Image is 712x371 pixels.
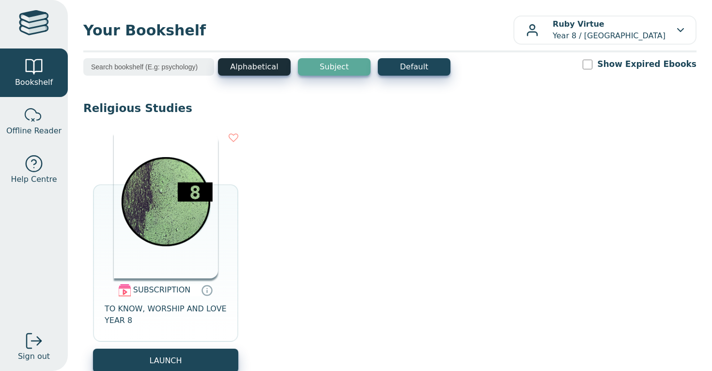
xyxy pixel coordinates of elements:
[597,58,697,70] label: Show Expired Ebooks
[83,19,513,41] span: Your Bookshelf
[11,174,57,185] span: Help Centre
[378,58,450,76] button: Default
[298,58,371,76] button: Subject
[133,285,190,294] span: SUBSCRIPTION
[83,101,697,115] p: Religious Studies
[18,351,50,362] span: Sign out
[553,18,666,42] p: Year 8 / [GEOGRAPHIC_DATA]
[201,285,213,296] a: Digital subscriptions can include coursework, exercises and interactive content. Subscriptions ar...
[15,77,53,88] span: Bookshelf
[513,16,697,45] button: Ruby VirtueYear 8 / [GEOGRAPHIC_DATA]
[6,125,62,137] span: Offline Reader
[553,19,604,29] b: Ruby Virtue
[119,284,131,296] img: subscription.svg
[83,58,214,76] input: Search bookshelf (E.g: psychology)
[218,58,291,76] button: Alphabetical
[114,133,218,278] img: 85c47cfa-e8cc-4309-af53-7748355cbdda.png
[105,303,227,326] span: TO KNOW, WORSHIP AND LOVE YEAR 8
